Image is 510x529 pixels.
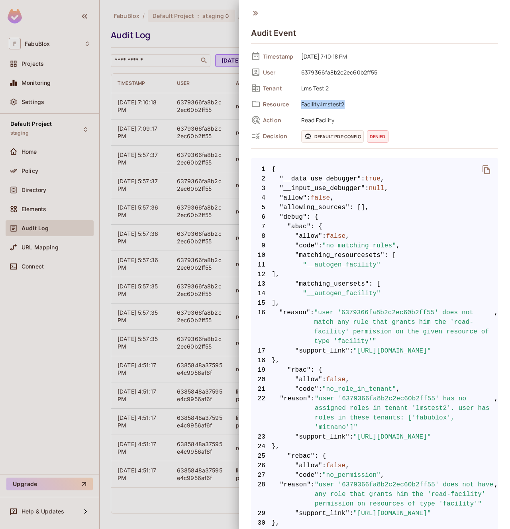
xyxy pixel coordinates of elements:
span: : [349,509,353,518]
span: ], [251,298,498,308]
span: 25 [251,451,272,461]
h4: Audit Event [251,28,296,38]
span: 11 [251,260,272,270]
span: 2 [251,174,272,184]
span: 27 [251,470,272,480]
span: true [365,174,381,184]
span: Tenant [263,84,295,92]
span: { [272,165,276,174]
button: delete [477,160,496,179]
span: , [396,241,400,251]
span: "no_role_in_tenant" [322,384,396,394]
span: "reason" [280,480,311,509]
span: "abac" [287,222,311,231]
span: , [384,184,388,193]
span: "allow" [295,461,322,470]
span: "__autogen_facility" [303,289,381,298]
span: 13 [251,279,272,289]
span: }, [251,442,498,451]
span: false [326,231,346,241]
span: Default PDP config [301,130,364,143]
span: 17 [251,346,272,356]
span: , [494,480,498,509]
span: 23 [251,432,272,442]
span: "allow" [280,193,307,203]
span: "user '6379366fa8b2c2ec60b2ff55' does not have any role that grants him the 'read-facility' permi... [315,480,494,509]
span: Lms Test 2 [297,83,498,93]
span: "support_link" [295,432,350,442]
span: 21 [251,384,272,394]
span: : [310,308,314,346]
span: 3 [251,184,272,193]
span: false [326,461,346,470]
span: 26 [251,461,272,470]
span: : [349,346,353,356]
span: "allowing_sources" [280,203,350,212]
span: 20 [251,375,272,384]
span: 15 [251,298,272,308]
span: "reason" [280,394,311,432]
span: , [381,470,384,480]
span: 16 [251,308,272,346]
span: "support_link" [295,509,350,518]
span: : [311,394,315,432]
span: 5 [251,203,272,212]
span: [DATE] 7:10:18 PM [297,51,498,61]
span: 4 [251,193,272,203]
span: 30 [251,518,272,528]
span: : [318,241,322,251]
span: }, [251,518,498,528]
span: , [330,193,334,203]
span: : { [311,365,322,375]
span: "[URL][DOMAIN_NAME]" [353,509,431,518]
span: : { [311,222,322,231]
span: 28 [251,480,272,509]
span: : { [307,212,318,222]
span: Facility:lmstest2 [297,99,498,109]
span: : [318,384,322,394]
span: "__input_use_debugger" [280,184,365,193]
span: "user '6379366fa8b2c2ec60b2ff55' does not match any rule that grants him the 'read-facility' perm... [314,308,494,346]
span: 18 [251,356,272,365]
span: "matching_resourcesets" [295,251,384,260]
span: , [345,461,349,470]
span: 14 [251,289,272,298]
span: 7 [251,222,272,231]
span: , [494,308,498,346]
span: : [322,461,326,470]
span: : [307,193,311,203]
span: : { [314,451,326,461]
span: 24 [251,442,272,451]
span: User [263,69,295,76]
span: : [322,375,326,384]
span: Timestamp [263,53,295,60]
span: "allow" [295,375,322,384]
span: ], [251,270,498,279]
span: , [345,231,349,241]
span: : [ [369,279,381,289]
span: : [311,480,315,509]
span: null [369,184,384,193]
span: 6 [251,212,272,222]
span: "support_link" [295,346,350,356]
span: "matching_usersets" [295,279,369,289]
span: "__autogen_facility" [303,260,381,270]
span: Decision [263,132,295,140]
span: , [396,384,400,394]
span: 8 [251,231,272,241]
span: Action [263,116,295,124]
span: "reason" [279,308,310,346]
span: 12 [251,270,272,279]
span: : [365,184,369,193]
span: 10 [251,251,272,260]
span: "[URL][DOMAIN_NAME]" [353,432,431,442]
span: denied [367,130,388,143]
span: 6379366fa8b2c2ec60b2ff55 [297,67,498,77]
span: "code" [295,241,319,251]
span: : [361,174,365,184]
span: : [322,231,326,241]
span: , [381,174,384,184]
span: "[URL][DOMAIN_NAME]" [353,346,431,356]
span: Read Facility [297,115,498,125]
span: 22 [251,394,272,432]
